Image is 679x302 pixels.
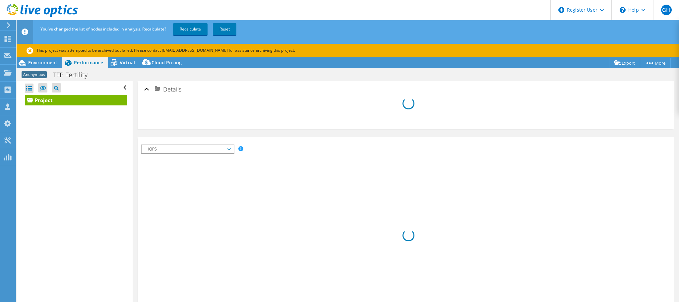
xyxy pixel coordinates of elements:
span: Virtual [120,59,135,66]
a: Recalculate [173,23,208,35]
span: Details [163,85,181,93]
span: Anonymous [22,71,47,78]
a: Reset [213,23,236,35]
span: Environment [28,59,57,66]
a: Export [609,58,640,68]
span: Performance [74,59,103,66]
p: This project was attempted to be archived but failed. Please contact [EMAIL_ADDRESS][DOMAIN_NAME]... [27,47,341,54]
span: Cloud Pricing [152,59,182,66]
h1: TFP Fertility [50,71,98,79]
span: GH [661,5,672,15]
svg: \n [620,7,626,13]
a: More [640,58,671,68]
span: You've changed the list of nodes included in analysis. Recalculate? [40,26,166,32]
a: Project [25,95,127,105]
span: IOPS [145,145,230,153]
